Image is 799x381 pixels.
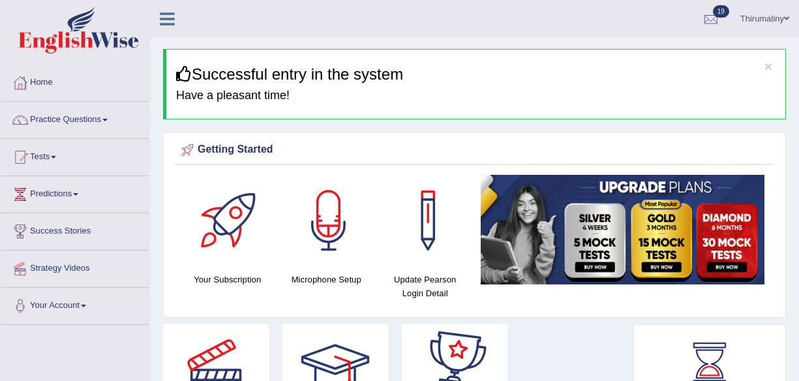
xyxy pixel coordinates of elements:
h4: Have a pleasant time! [176,89,776,102]
a: Success Stories [1,213,149,246]
a: Your Account [1,288,149,320]
a: Strategy Videos [1,251,149,283]
a: Home [1,65,149,97]
h4: Update Pearson Login Detail [382,273,468,300]
img: small5.jpg [481,175,764,284]
div: Getting Started [178,140,771,160]
h4: Your Subscription [185,273,270,286]
h3: Successful entry in the system [176,66,776,83]
a: Tests [1,139,149,172]
a: Predictions [1,176,149,209]
h4: Microphone Setup [283,273,369,286]
a: Practice Questions [1,102,149,134]
span: 19 [713,5,729,18]
button: × [764,59,772,73]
